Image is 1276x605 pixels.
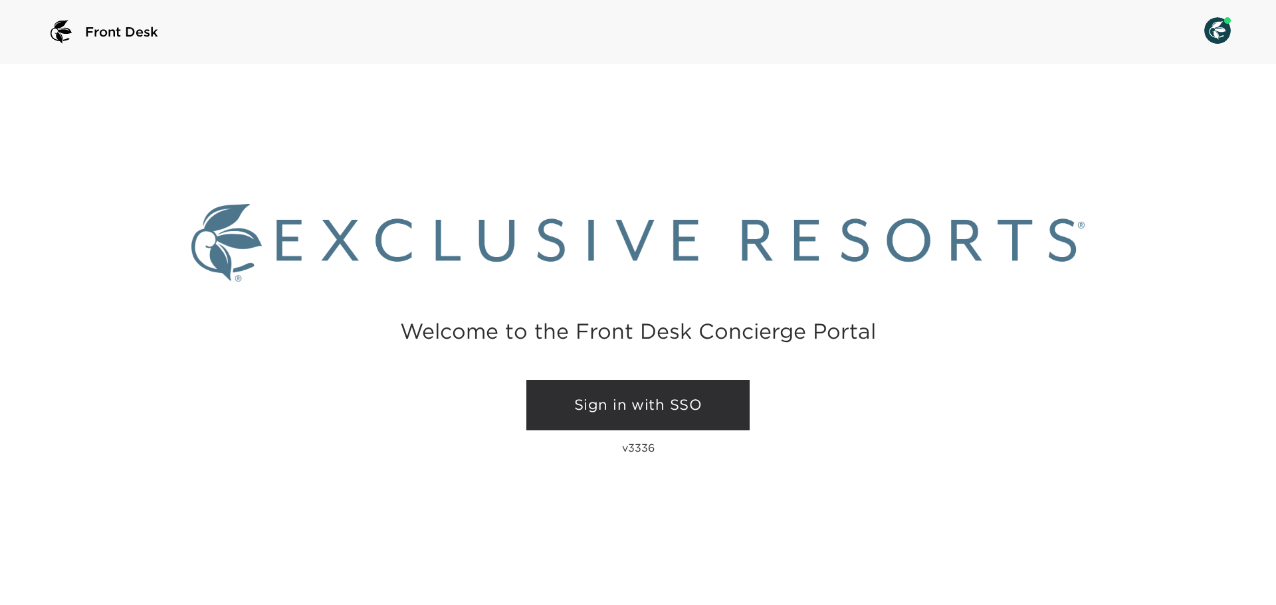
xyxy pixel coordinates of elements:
p: v3336 [622,441,655,454]
img: logo [45,16,77,48]
img: User [1204,17,1231,44]
span: Front Desk [85,23,158,41]
a: Sign in with SSO [526,380,750,430]
h2: Welcome to the Front Desk Concierge Portal [400,321,876,341]
img: Exclusive Resorts logo [191,204,1085,282]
